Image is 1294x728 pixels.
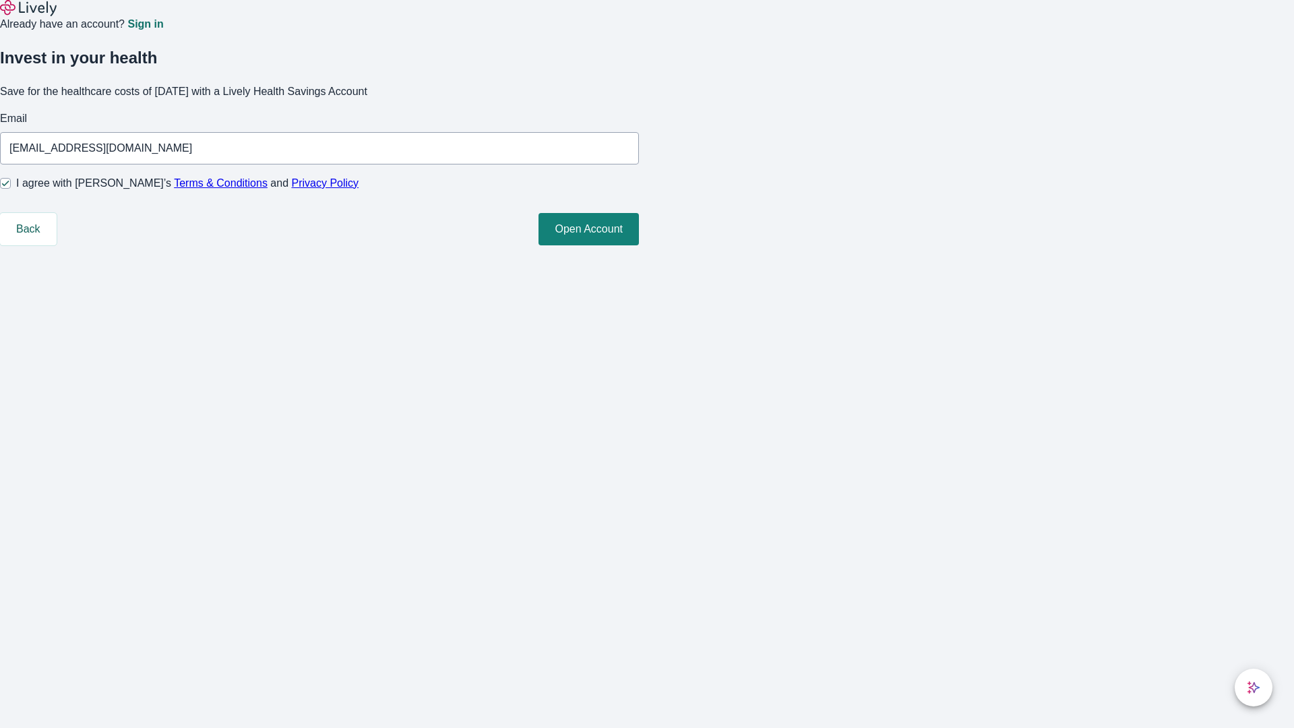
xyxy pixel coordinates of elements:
button: Open Account [538,213,639,245]
a: Privacy Policy [292,177,359,189]
button: chat [1235,669,1272,706]
a: Sign in [127,19,163,30]
svg: Lively AI Assistant [1247,681,1260,694]
a: Terms & Conditions [174,177,268,189]
span: I agree with [PERSON_NAME]’s and [16,175,359,191]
